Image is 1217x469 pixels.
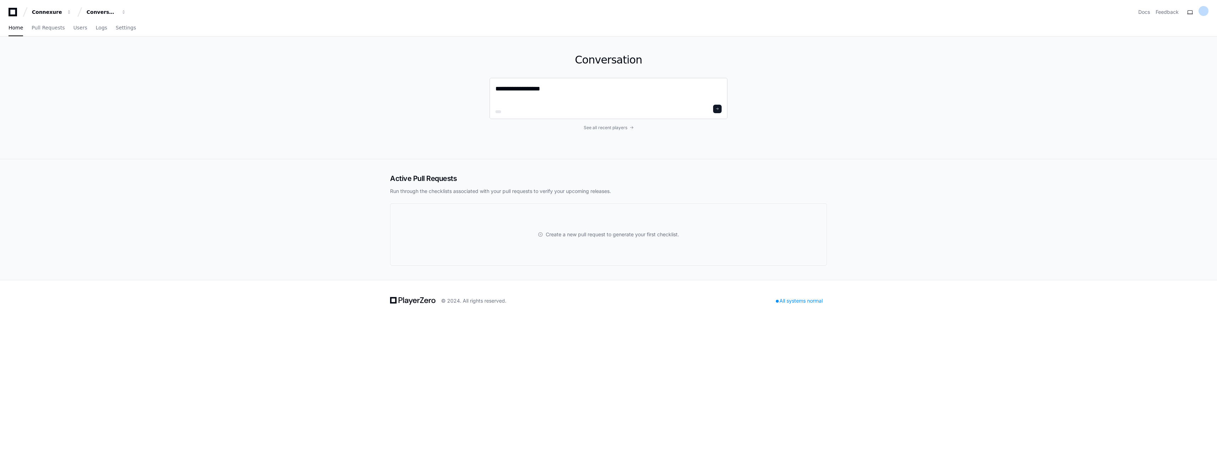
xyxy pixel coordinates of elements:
[390,173,827,183] h2: Active Pull Requests
[1138,9,1150,16] a: Docs
[1156,9,1179,16] button: Feedback
[116,20,136,36] a: Settings
[87,9,117,16] div: Conversation
[32,26,65,30] span: Pull Requests
[32,20,65,36] a: Pull Requests
[489,54,728,66] h1: Conversation
[441,297,506,304] div: © 2024. All rights reserved.
[9,20,23,36] a: Home
[546,231,679,238] span: Create a new pull request to generate your first checklist.
[584,125,627,131] span: See all recent players
[96,26,107,30] span: Logs
[9,26,23,30] span: Home
[96,20,107,36] a: Logs
[29,6,74,18] button: Connexure
[390,188,827,195] p: Run through the checklists associated with your pull requests to verify your upcoming releases.
[116,26,136,30] span: Settings
[73,26,87,30] span: Users
[772,296,827,306] div: All systems normal
[32,9,62,16] div: Connexure
[84,6,129,18] button: Conversation
[489,125,728,131] a: See all recent players
[73,20,87,36] a: Users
